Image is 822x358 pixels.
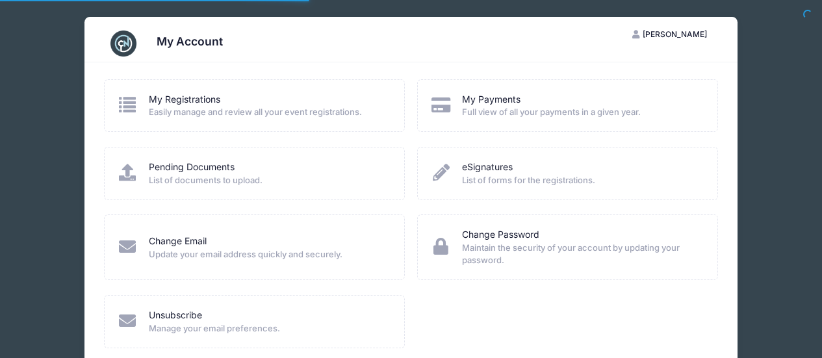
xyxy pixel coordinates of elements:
a: eSignatures [462,160,513,174]
a: Change Password [462,228,539,242]
span: Manage your email preferences. [149,322,387,335]
a: My Registrations [149,93,220,107]
img: CampNetwork [110,31,136,57]
button: [PERSON_NAME] [621,23,719,45]
span: Easily manage and review all your event registrations. [149,106,387,119]
a: Unsubscribe [149,309,202,322]
a: Pending Documents [149,160,235,174]
a: My Payments [462,93,520,107]
span: [PERSON_NAME] [643,29,707,39]
a: Change Email [149,235,207,248]
span: Maintain the security of your account by updating your password. [462,242,700,267]
span: Update your email address quickly and securely. [149,248,387,261]
span: List of documents to upload. [149,174,387,187]
span: Full view of all your payments in a given year. [462,106,700,119]
h3: My Account [157,34,223,48]
span: List of forms for the registrations. [462,174,700,187]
